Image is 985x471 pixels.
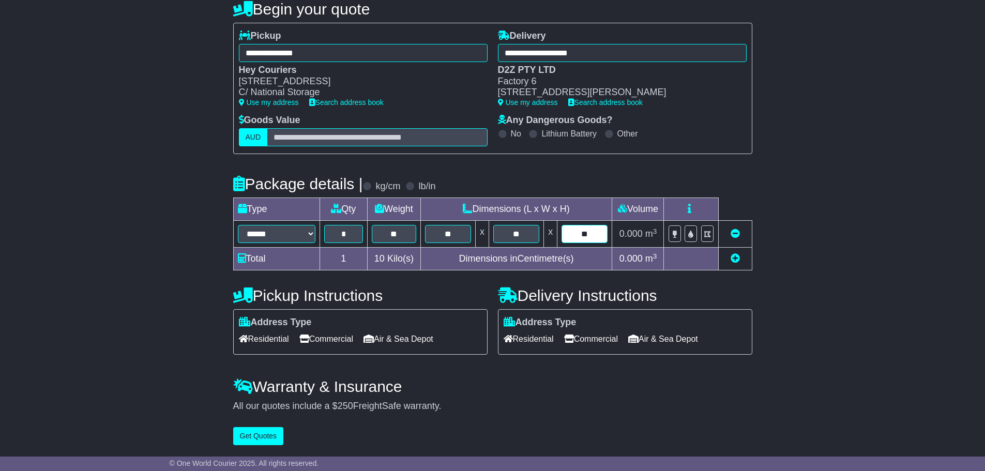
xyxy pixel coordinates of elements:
span: Air & Sea Depot [363,331,433,347]
span: Air & Sea Depot [628,331,698,347]
h4: Pickup Instructions [233,287,488,304]
sup: 3 [653,252,657,260]
td: 1 [320,248,368,270]
div: [STREET_ADDRESS] [239,76,477,87]
a: Use my address [239,98,299,107]
td: Type [233,198,320,221]
td: x [475,221,489,248]
label: Delivery [498,31,546,42]
label: Address Type [504,317,577,328]
td: Qty [320,198,368,221]
label: Other [617,129,638,139]
span: Commercial [564,331,618,347]
div: All our quotes include a $ FreightSafe warranty. [233,401,752,412]
a: Search address book [309,98,384,107]
span: 0.000 [619,229,643,239]
span: m [645,253,657,264]
a: Use my address [498,98,558,107]
span: Residential [239,331,289,347]
label: lb/in [418,181,435,192]
span: 250 [338,401,353,411]
label: kg/cm [375,181,400,192]
label: Address Type [239,317,312,328]
h4: Begin your quote [233,1,752,18]
span: Commercial [299,331,353,347]
td: Total [233,248,320,270]
td: x [544,221,557,248]
h4: Delivery Instructions [498,287,752,304]
div: Factory 6 [498,76,736,87]
td: Dimensions in Centimetre(s) [420,248,612,270]
sup: 3 [653,227,657,235]
label: Any Dangerous Goods? [498,115,613,126]
a: Search address book [568,98,643,107]
span: Residential [504,331,554,347]
span: m [645,229,657,239]
h4: Package details | [233,175,363,192]
label: Goods Value [239,115,300,126]
h4: Warranty & Insurance [233,378,752,395]
a: Add new item [731,253,740,264]
div: C/ National Storage [239,87,477,98]
label: No [511,129,521,139]
td: Kilo(s) [368,248,421,270]
a: Remove this item [731,229,740,239]
span: © One World Courier 2025. All rights reserved. [170,459,319,467]
div: [STREET_ADDRESS][PERSON_NAME] [498,87,736,98]
td: Dimensions (L x W x H) [420,198,612,221]
span: 10 [374,253,385,264]
td: Weight [368,198,421,221]
label: Lithium Battery [541,129,597,139]
label: Pickup [239,31,281,42]
td: Volume [612,198,664,221]
label: AUD [239,128,268,146]
div: Hey Couriers [239,65,477,76]
span: 0.000 [619,253,643,264]
div: D2Z PTY LTD [498,65,736,76]
button: Get Quotes [233,427,284,445]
